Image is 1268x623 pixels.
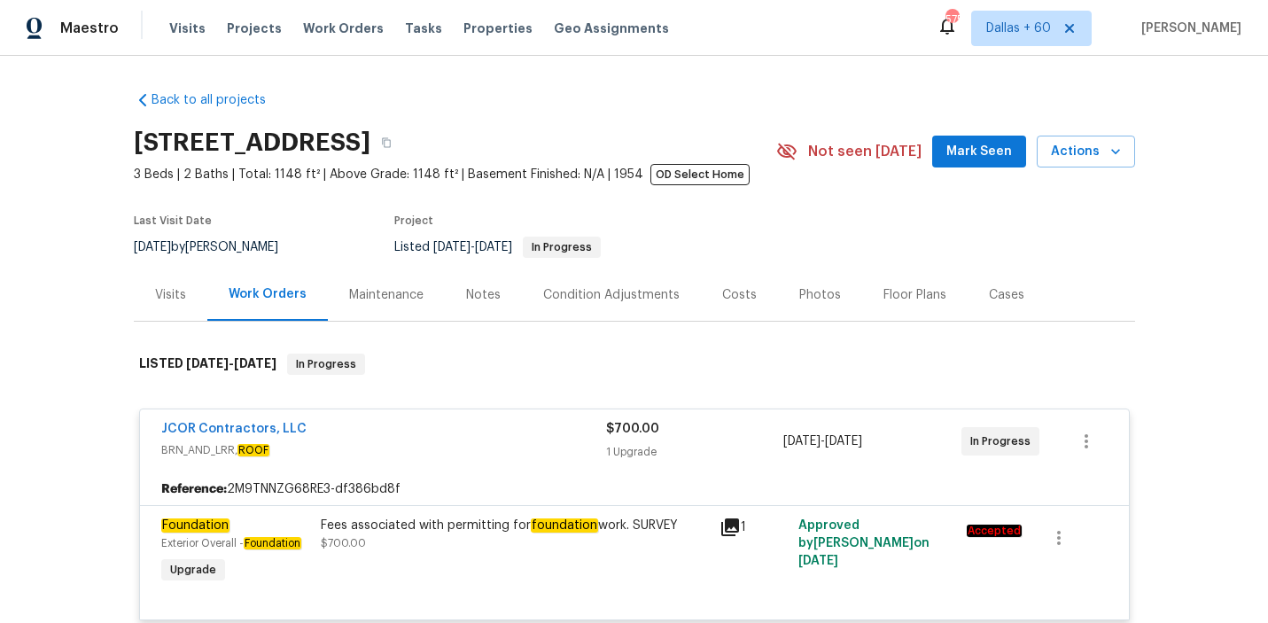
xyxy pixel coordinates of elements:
[525,242,599,253] span: In Progress
[433,241,471,253] span: [DATE]
[161,441,606,459] span: BRN_AND_LRR,
[650,164,750,185] span: OD Select Home
[155,286,186,304] div: Visits
[321,538,366,549] span: $700.00
[825,435,862,448] span: [DATE]
[227,19,282,37] span: Projects
[349,286,424,304] div: Maintenance
[405,22,442,35] span: Tasks
[967,525,1022,537] em: Accepted
[783,432,862,450] span: -
[475,241,512,253] span: [DATE]
[186,357,276,370] span: -
[370,127,402,159] button: Copy Address
[466,286,501,304] div: Notes
[531,518,598,533] em: foundation
[244,537,301,549] em: Foundation
[303,19,384,37] span: Work Orders
[134,134,370,152] h2: [STREET_ADDRESS]
[808,143,922,160] span: Not seen [DATE]
[986,19,1051,37] span: Dallas + 60
[394,215,433,226] span: Project
[169,19,206,37] span: Visits
[932,136,1026,168] button: Mark Seen
[554,19,669,37] span: Geo Assignments
[134,215,212,226] span: Last Visit Date
[946,141,1012,163] span: Mark Seen
[463,19,533,37] span: Properties
[722,286,757,304] div: Costs
[798,555,838,567] span: [DATE]
[394,241,601,253] span: Listed
[161,538,301,549] span: Exterior Overall -
[970,432,1038,450] span: In Progress
[1037,136,1135,168] button: Actions
[60,19,119,37] span: Maestro
[720,517,789,538] div: 1
[229,285,307,303] div: Work Orders
[989,286,1024,304] div: Cases
[1134,19,1241,37] span: [PERSON_NAME]
[161,480,227,498] b: Reference:
[606,423,659,435] span: $700.00
[134,336,1135,393] div: LISTED [DATE]-[DATE]In Progress
[134,241,171,253] span: [DATE]
[945,11,958,28] div: 575
[783,435,821,448] span: [DATE]
[186,357,229,370] span: [DATE]
[139,354,276,375] h6: LISTED
[321,517,709,534] div: Fees associated with permitting for work. SURVEY
[161,518,229,533] em: Foundation
[161,423,307,435] a: JCOR Contractors, LLC
[798,519,930,567] span: Approved by [PERSON_NAME] on
[883,286,946,304] div: Floor Plans
[433,241,512,253] span: -
[606,443,784,461] div: 1 Upgrade
[140,473,1129,505] div: 2M9TNNZG68RE3-df386bd8f
[134,166,776,183] span: 3 Beds | 2 Baths | Total: 1148 ft² | Above Grade: 1148 ft² | Basement Finished: N/A | 1954
[163,561,223,579] span: Upgrade
[134,91,304,109] a: Back to all projects
[237,444,269,456] em: ROOF
[543,286,680,304] div: Condition Adjustments
[799,286,841,304] div: Photos
[234,357,276,370] span: [DATE]
[1051,141,1121,163] span: Actions
[289,355,363,373] span: In Progress
[134,237,299,258] div: by [PERSON_NAME]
